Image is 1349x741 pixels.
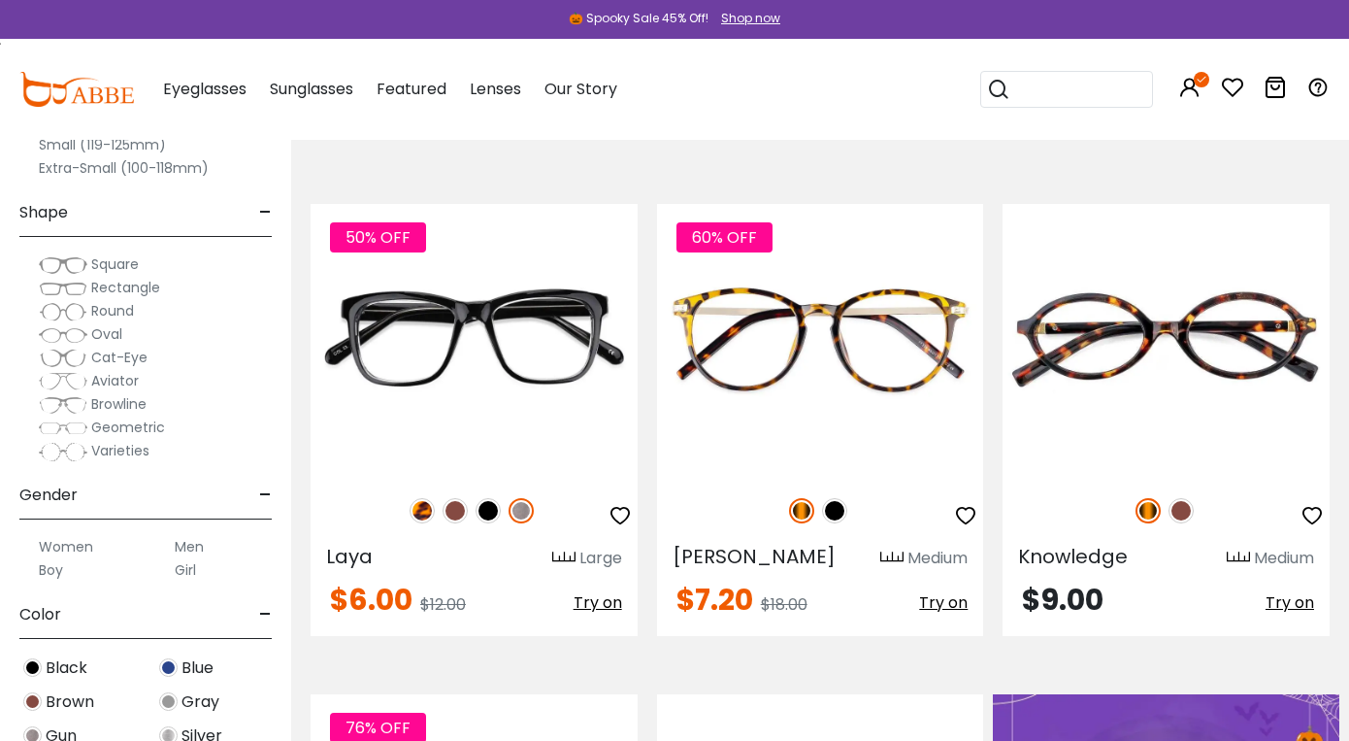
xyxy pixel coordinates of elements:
[39,349,87,368] img: Cat-Eye.png
[822,498,847,523] img: Black
[552,551,576,565] img: size ruler
[1135,498,1161,523] img: Tortoise
[410,498,435,523] img: Leopard
[676,579,753,621] span: $7.20
[259,189,272,236] span: -
[159,658,178,677] img: Blue
[569,10,708,27] div: 🎃 Spooky Sale 45% Off!
[1266,586,1314,621] button: Try on
[46,657,87,680] span: Black
[880,551,904,565] img: size ruler
[19,189,68,236] span: Shape
[326,543,373,570] span: Laya
[657,204,984,477] img: Tortoise Callie - Combination ,Universal Bridge Fit
[544,78,617,100] span: Our Story
[91,278,160,297] span: Rectangle
[163,78,247,100] span: Eyeglasses
[509,498,534,523] img: Gun
[39,372,87,391] img: Aviator.png
[23,658,42,677] img: Black
[259,591,272,638] span: -
[39,535,93,558] label: Women
[330,222,426,253] span: 50% OFF
[476,498,501,523] img: Black
[270,78,353,100] span: Sunglasses
[23,692,42,711] img: Brown
[91,394,147,414] span: Browline
[761,593,807,616] span: $18.00
[574,591,622,614] span: Try on
[789,498,814,523] img: Tortoise
[39,302,87,321] img: Round.png
[579,547,622,570] div: Large
[330,579,412,621] span: $6.00
[91,418,165,437] span: Geometric
[91,441,149,460] span: Varieties
[39,156,209,180] label: Extra-Small (100-118mm)
[311,204,638,477] img: Gun Laya - Plastic ,Universal Bridge Fit
[574,586,622,621] button: Try on
[91,324,122,344] span: Oval
[39,558,63,582] label: Boy
[1018,543,1128,570] span: Knowledge
[1254,547,1314,570] div: Medium
[721,10,780,27] div: Shop now
[919,591,968,614] span: Try on
[91,371,139,390] span: Aviator
[39,395,87,415] img: Browline.png
[91,301,134,320] span: Round
[377,78,446,100] span: Featured
[1266,591,1314,614] span: Try on
[443,498,468,523] img: Brown
[39,325,87,345] img: Oval.png
[39,279,87,298] img: Rectangle.png
[673,543,836,570] span: [PERSON_NAME]
[907,547,968,570] div: Medium
[259,472,272,519] span: -
[1168,498,1194,523] img: Brown
[676,222,773,253] span: 60% OFF
[19,591,61,638] span: Color
[181,657,214,680] span: Blue
[1022,579,1103,621] span: $9.00
[175,558,196,582] label: Girl
[175,535,204,558] label: Men
[91,348,148,367] span: Cat-Eye
[19,472,78,519] span: Gender
[159,692,178,711] img: Gray
[420,593,466,616] span: $12.00
[711,10,780,26] a: Shop now
[39,419,87,438] img: Geometric.png
[919,586,968,621] button: Try on
[46,690,94,714] span: Brown
[1227,551,1250,565] img: size ruler
[19,72,134,107] img: abbeglasses.com
[1003,204,1330,477] img: Tortoise Knowledge - Acetate ,Universal Bridge Fit
[39,442,87,462] img: Varieties.png
[470,78,521,100] span: Lenses
[39,133,166,156] label: Small (119-125mm)
[181,690,219,714] span: Gray
[91,254,139,274] span: Square
[39,255,87,275] img: Square.png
